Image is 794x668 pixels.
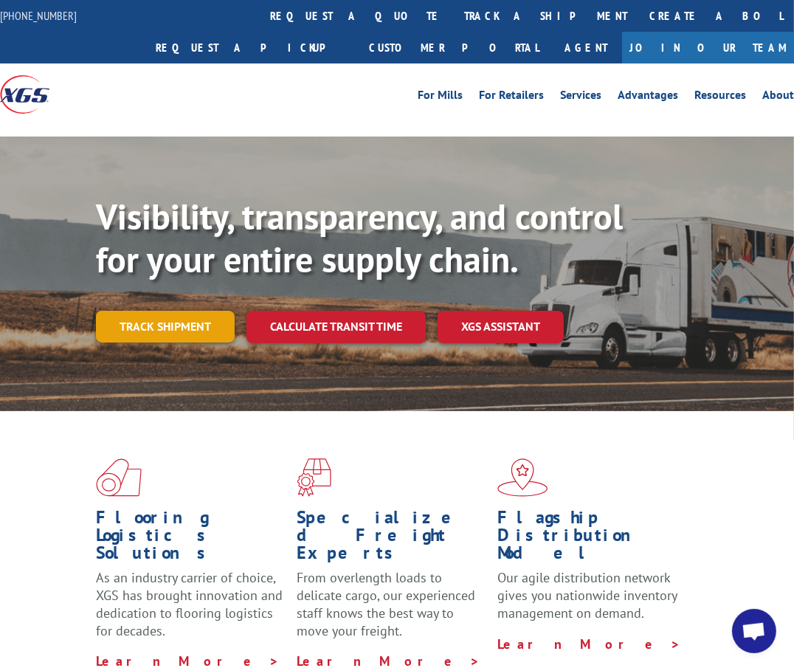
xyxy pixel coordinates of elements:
b: Visibility, transparency, and control for your entire supply chain. [96,193,623,282]
a: About [762,89,794,106]
p: From overlength loads to delicate cargo, our experienced staff knows the best way to move your fr... [297,569,486,652]
div: Open chat [732,609,776,653]
h1: Flooring Logistics Solutions [96,509,286,569]
a: Track shipment [96,311,235,342]
img: xgs-icon-flagship-distribution-model-red [497,458,548,497]
a: Customer Portal [358,32,550,63]
a: Calculate transit time [246,311,426,342]
h1: Flagship Distribution Model [497,509,687,569]
span: Our agile distribution network gives you nationwide inventory management on demand. [497,569,677,621]
a: Agent [550,32,622,63]
a: For Retailers [479,89,544,106]
a: XGS ASSISTANT [438,311,564,342]
a: For Mills [418,89,463,106]
a: Request a pickup [145,32,358,63]
a: Advantages [618,89,678,106]
h1: Specialized Freight Experts [297,509,486,569]
img: xgs-icon-total-supply-chain-intelligence-red [96,458,142,497]
a: Services [560,89,601,106]
a: Join Our Team [622,32,794,63]
a: Resources [694,89,746,106]
img: xgs-icon-focused-on-flooring-red [297,458,331,497]
a: Learn More > [497,636,681,652]
span: As an industry carrier of choice, XGS has brought innovation and dedication to flooring logistics... [96,569,283,638]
